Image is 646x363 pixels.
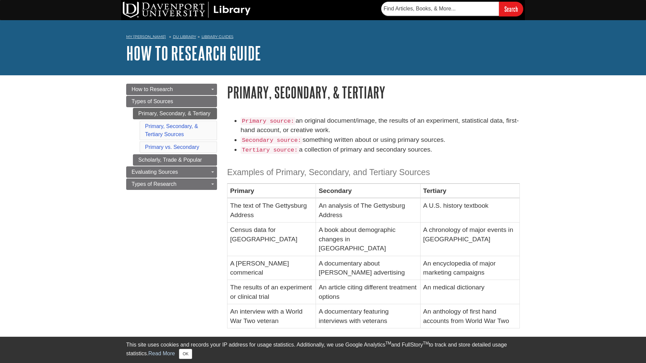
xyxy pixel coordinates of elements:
div: This site uses cookies and records your IP address for usage statistics. Additionally, we use Goo... [126,341,520,359]
a: Scholarly, Trade & Popular [133,154,217,166]
a: DU Library [173,34,196,39]
div: Guide Page Menu [126,84,217,190]
img: DU Library [123,2,251,18]
a: My [PERSON_NAME] [126,34,166,40]
td: The text of The Gettysburg Address [227,198,316,223]
sup: TM [385,341,391,346]
td: An article citing different treatment options [316,280,420,304]
a: Primary, Secondary, & Tertiary Sources [145,123,198,137]
input: Find Articles, Books, & More... [381,2,499,16]
td: An anthology of first hand accounts from World War Two [420,304,519,328]
h3: Examples of Primary, Secondary, and Tertiary Sources [227,167,520,177]
th: Secondary [316,184,420,198]
li: a collection of primary and secondary sources. [241,145,520,155]
a: Read More [148,351,175,356]
td: A [PERSON_NAME] commerical [227,256,316,280]
span: Evaluating Sources [132,169,178,175]
td: The results of an experiment or clinical trial [227,280,316,304]
a: Evaluating Sources [126,166,217,178]
h1: Primary, Secondary, & Tertiary [227,84,520,101]
th: Primary [227,184,316,198]
td: An medical dictionary [420,280,519,304]
a: Types of Sources [126,96,217,107]
a: Library Guides [202,34,234,39]
code: Primary source: [241,117,295,125]
code: Secondary source: [241,136,302,144]
td: A book about demographic changes in [GEOGRAPHIC_DATA] [316,223,420,256]
th: Tertiary [420,184,519,198]
li: something written about or using primary sources. [241,135,520,145]
td: A U.S. history textbook [420,198,519,223]
td: An encyclopedia of major marketing campaigns [420,256,519,280]
td: A documentary featuring interviews with veterans [316,304,420,328]
td: A documentary about [PERSON_NAME] advertising [316,256,420,280]
input: Search [499,2,523,16]
span: How to Research [132,86,173,92]
a: Primary vs. Secondary [145,144,199,150]
a: Types of Research [126,178,217,190]
sup: TM [423,341,429,346]
form: Searches DU Library's articles, books, and more [381,2,523,16]
a: How to Research Guide [126,43,261,64]
span: Types of Sources [132,98,173,104]
td: Census data for [GEOGRAPHIC_DATA] [227,223,316,256]
td: A chronology of major events in [GEOGRAPHIC_DATA] [420,223,519,256]
td: An interview with a World War Two veteran [227,304,316,328]
code: Tertiary source: [241,146,299,154]
a: Primary, Secondary, & Tertiary [133,108,217,119]
span: Types of Research [132,181,176,187]
button: Close [179,349,192,359]
nav: breadcrumb [126,32,520,43]
td: An analysis of The Gettysburg Address [316,198,420,223]
li: an original document/image, the results of an experiment, statistical data, first-hand account, o... [241,116,520,135]
a: How to Research [126,84,217,95]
